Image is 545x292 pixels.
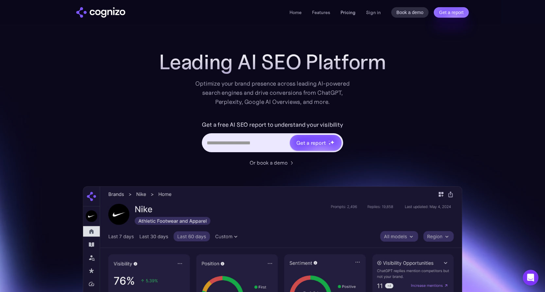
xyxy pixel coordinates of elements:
[289,134,342,151] a: Get a reportstarstarstar
[391,7,429,18] a: Book a demo
[328,140,329,141] img: star
[312,9,330,15] a: Features
[341,9,356,15] a: Pricing
[76,7,125,18] img: cognizo logo
[76,7,125,18] a: home
[159,50,386,74] h1: Leading AI SEO Platform
[290,9,302,15] a: Home
[250,159,288,167] div: Or book a demo
[250,159,295,167] a: Or book a demo
[330,140,334,144] img: star
[192,79,353,106] div: Optimize your brand presence across leading AI-powered search engines and drive conversions from ...
[202,120,343,155] form: Hero URL Input Form
[296,139,326,147] div: Get a report
[434,7,469,18] a: Get a report
[328,143,331,145] img: star
[366,8,381,16] a: Sign in
[523,270,538,285] div: Open Intercom Messenger
[202,120,343,130] label: Get a free AI SEO report to understand your visibility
